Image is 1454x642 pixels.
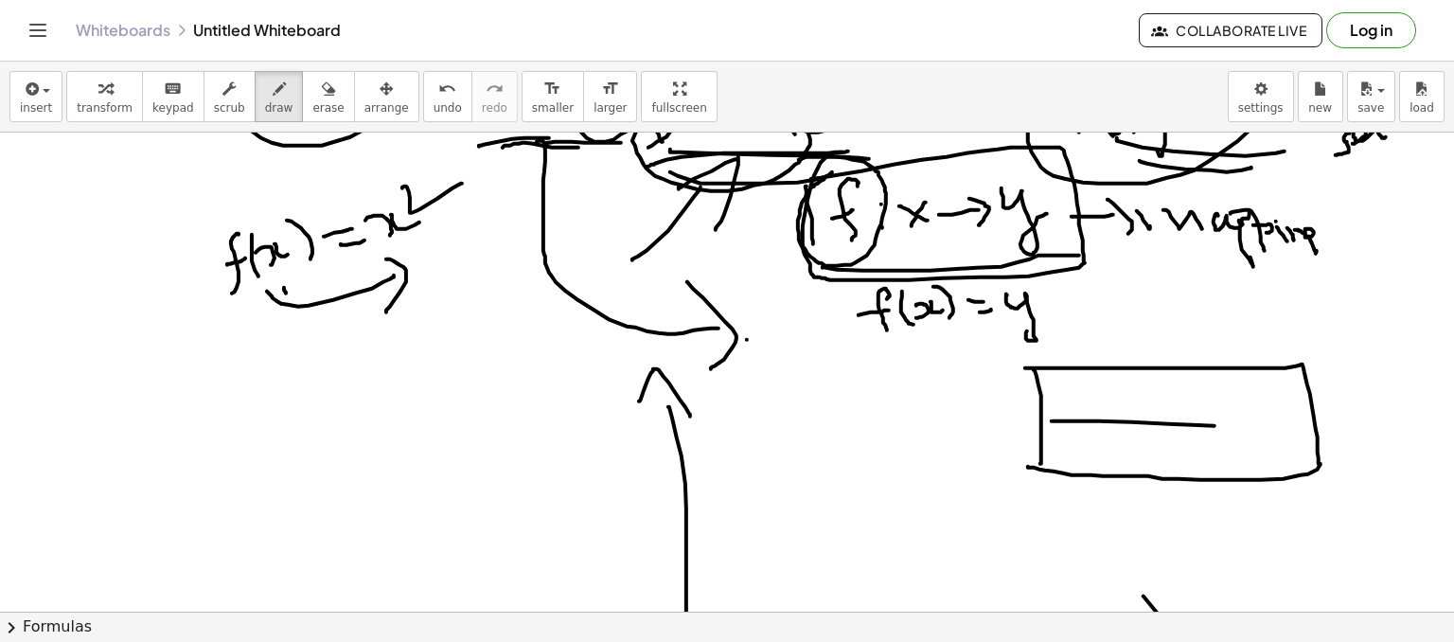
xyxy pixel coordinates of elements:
button: draw [255,71,304,122]
button: insert [9,71,62,122]
button: undoundo [423,71,472,122]
span: larger [594,101,627,115]
i: format_size [601,78,619,100]
button: settings [1228,71,1294,122]
span: fullscreen [651,101,706,115]
span: new [1308,101,1332,115]
span: smaller [532,101,574,115]
span: draw [265,101,293,115]
button: erase [302,71,354,122]
span: insert [20,101,52,115]
button: Collaborate Live [1139,13,1322,47]
button: new [1298,71,1343,122]
button: fullscreen [641,71,717,122]
i: keyboard [164,78,182,100]
span: keypad [152,101,194,115]
span: arrange [364,101,409,115]
span: redo [482,101,507,115]
span: transform [77,101,133,115]
span: Collaborate Live [1155,22,1306,39]
button: load [1399,71,1445,122]
button: Log in [1326,12,1416,48]
span: settings [1238,101,1284,115]
span: undo [434,101,462,115]
a: Whiteboards [76,21,170,40]
button: keyboardkeypad [142,71,204,122]
button: format_sizesmaller [522,71,584,122]
button: redoredo [471,71,518,122]
button: save [1347,71,1395,122]
button: arrange [354,71,419,122]
button: transform [66,71,143,122]
i: format_size [543,78,561,100]
span: save [1357,101,1384,115]
span: erase [312,101,344,115]
span: load [1410,101,1434,115]
button: Toggle navigation [23,15,53,45]
button: format_sizelarger [583,71,637,122]
i: redo [486,78,504,100]
i: undo [438,78,456,100]
span: scrub [214,101,245,115]
button: scrub [204,71,256,122]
